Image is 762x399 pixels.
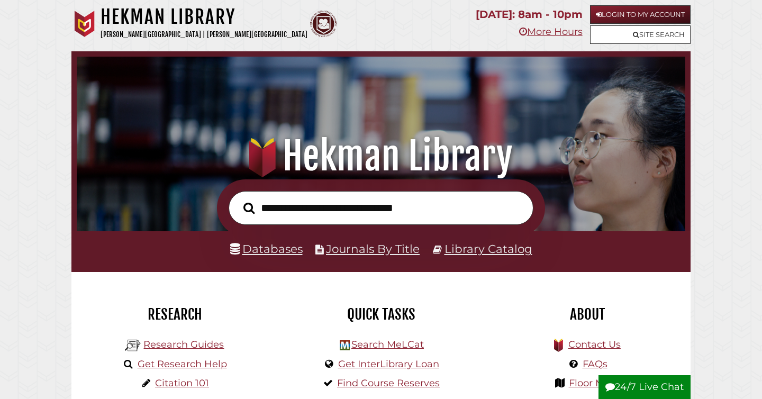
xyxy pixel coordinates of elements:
[590,5,691,24] a: Login to My Account
[88,133,674,179] h1: Hekman Library
[230,242,303,256] a: Databases
[590,25,691,44] a: Site Search
[101,5,307,29] h1: Hekman Library
[71,11,98,37] img: Calvin University
[143,339,224,350] a: Research Guides
[155,377,209,389] a: Citation 101
[138,358,227,370] a: Get Research Help
[310,11,337,37] img: Calvin Theological Seminary
[568,339,621,350] a: Contact Us
[492,305,683,323] h2: About
[79,305,270,323] h2: Research
[569,377,621,389] a: Floor Maps
[340,340,350,350] img: Hekman Library Logo
[476,5,583,24] p: [DATE]: 8am - 10pm
[583,358,607,370] a: FAQs
[243,202,255,214] i: Search
[101,29,307,41] p: [PERSON_NAME][GEOGRAPHIC_DATA] | [PERSON_NAME][GEOGRAPHIC_DATA]
[125,338,141,353] img: Hekman Library Logo
[238,199,260,217] button: Search
[519,26,583,38] a: More Hours
[326,242,420,256] a: Journals By Title
[351,339,424,350] a: Search MeLCat
[444,242,532,256] a: Library Catalog
[286,305,476,323] h2: Quick Tasks
[338,358,439,370] a: Get InterLibrary Loan
[337,377,440,389] a: Find Course Reserves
